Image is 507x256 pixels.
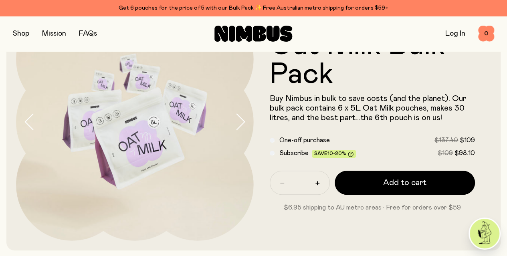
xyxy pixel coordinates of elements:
span: Save [314,151,353,157]
h1: Oat Milk Bulk Pack [270,31,475,89]
p: $6.95 shipping to AU metro areas · Free for orders over $59 [270,203,475,212]
img: agent [470,219,499,248]
span: $137.40 [434,137,458,143]
span: $109 [460,137,475,143]
span: 10-20% [327,151,346,156]
span: One-off purchase [279,137,330,143]
span: Add to cart [383,177,426,188]
button: 0 [478,26,494,42]
span: Subscribe [279,150,309,156]
a: Mission [42,30,66,37]
a: FAQs [79,30,97,37]
button: Add to cart [335,171,475,195]
span: Buy Nimbus in bulk to save costs (and the planet). Our bulk pack contains 6 x 5L Oat Milk pouches... [270,95,466,122]
div: Get 6 pouches for the price of 5 with our Bulk Pack ✨ Free Australian metro shipping for orders $59+ [13,3,494,13]
span: $109 [438,150,453,156]
span: $98.10 [454,150,475,156]
a: Log In [445,30,465,37]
